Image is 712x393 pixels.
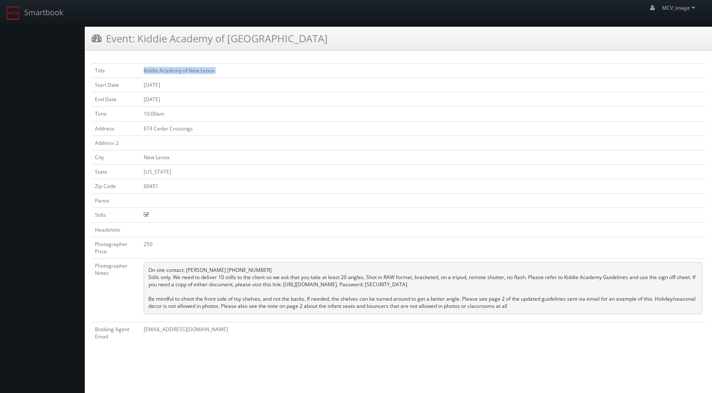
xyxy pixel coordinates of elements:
[92,322,140,343] td: Booking Agent Email
[92,179,140,194] td: Zip Code
[140,107,706,121] td: 10:00am
[140,64,706,78] td: Kiddie Academy of New Lenox
[140,237,706,258] td: 250
[140,78,706,92] td: [DATE]
[140,92,706,107] td: [DATE]
[92,78,140,92] td: Start Date
[92,64,140,78] td: Title
[92,222,140,237] td: Headshots
[92,107,140,121] td: Time
[92,121,140,136] td: Address
[662,4,698,11] span: MCV_image
[140,121,706,136] td: 674 Cedar Crossings
[140,322,706,343] td: [EMAIL_ADDRESS][DOMAIN_NAME]
[92,237,140,258] td: Photographer Price
[92,258,140,322] td: Photographer Notes
[92,150,140,164] td: City
[6,6,20,20] img: smartbook-logo.png
[140,150,706,164] td: New Lenox
[92,208,140,222] td: Stills
[140,179,706,194] td: 60451
[92,92,140,107] td: End Date
[144,262,702,314] pre: On site contact: [PERSON_NAME] [PHONE_NUMBER] Stills only. We need to deliver 10 stills to the cl...
[92,136,140,150] td: Address 2
[92,194,140,208] td: Panos
[140,164,706,179] td: [US_STATE]
[92,164,140,179] td: State
[92,31,328,46] h3: Event: Kiddie Academy of [GEOGRAPHIC_DATA]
